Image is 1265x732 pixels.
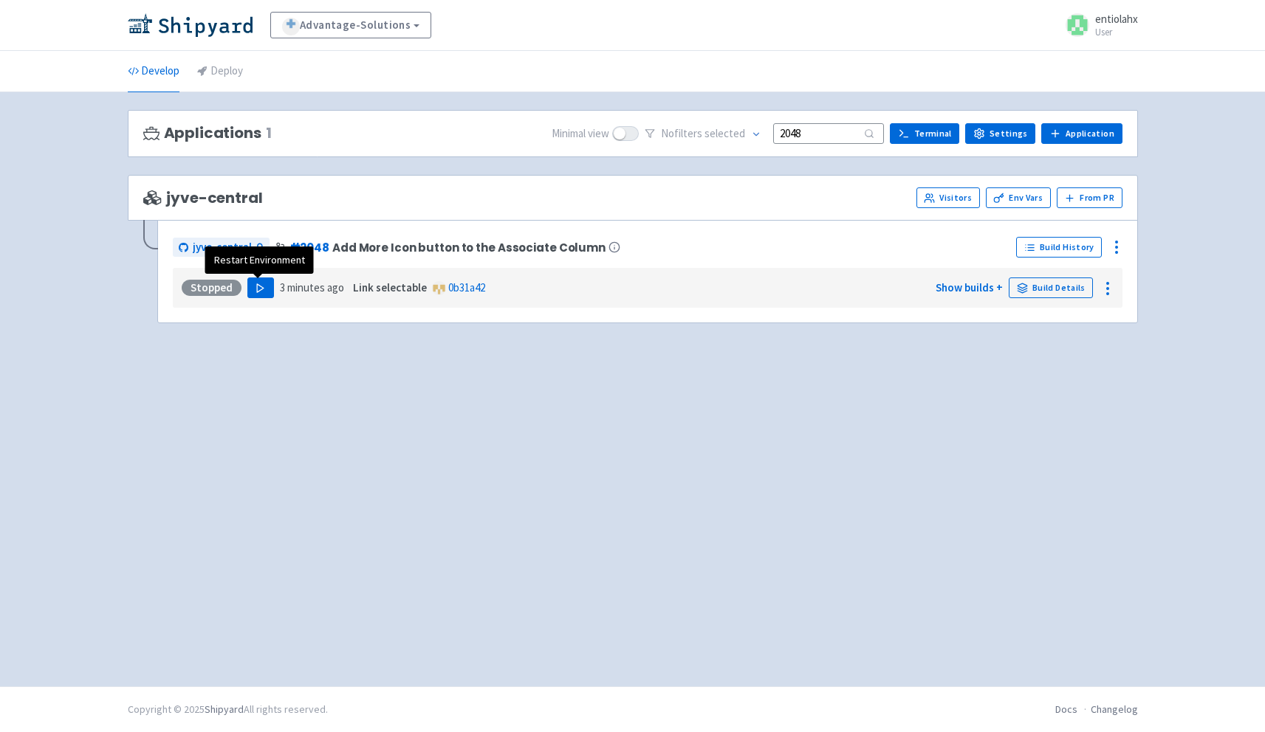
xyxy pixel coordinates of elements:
a: Docs [1055,702,1077,716]
button: From PR [1057,187,1122,208]
span: selected [705,126,745,140]
strong: Link selectable [353,280,427,294]
a: Deploy [197,51,243,92]
a: Env Vars [986,187,1051,208]
a: #2048 [289,240,329,255]
div: Copyright © 2025 All rights reserved. [128,702,328,717]
a: Terminal [890,123,959,144]
a: Build History [1016,237,1102,258]
span: entiolahx [1095,12,1138,26]
a: Settings [965,123,1035,144]
a: 0b31a42 [448,280,485,294]
span: No filter s [661,125,745,142]
button: Play [247,277,274,298]
a: Develop [128,51,179,92]
div: Stopped [182,280,241,296]
a: Visitors [916,187,980,208]
a: Build Details [1009,277,1093,298]
img: Shipyard logo [128,13,253,37]
a: Application [1041,123,1122,144]
span: Add More Icon button to the Associate Column [332,241,606,254]
h3: Applications [143,125,272,142]
input: Search... [773,123,884,143]
a: jyve-central [173,238,270,258]
span: jyve-central [143,190,263,207]
a: Advantage-Solutions [270,12,432,38]
a: Show builds + [936,280,1003,294]
span: Minimal view [552,125,609,142]
a: entiolahx User [1057,13,1138,37]
span: jyve-central [193,239,252,256]
small: User [1095,27,1138,37]
span: 1 [266,125,272,142]
a: Shipyard [205,702,244,716]
a: Changelog [1091,702,1138,716]
time: 3 minutes ago [280,280,344,294]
